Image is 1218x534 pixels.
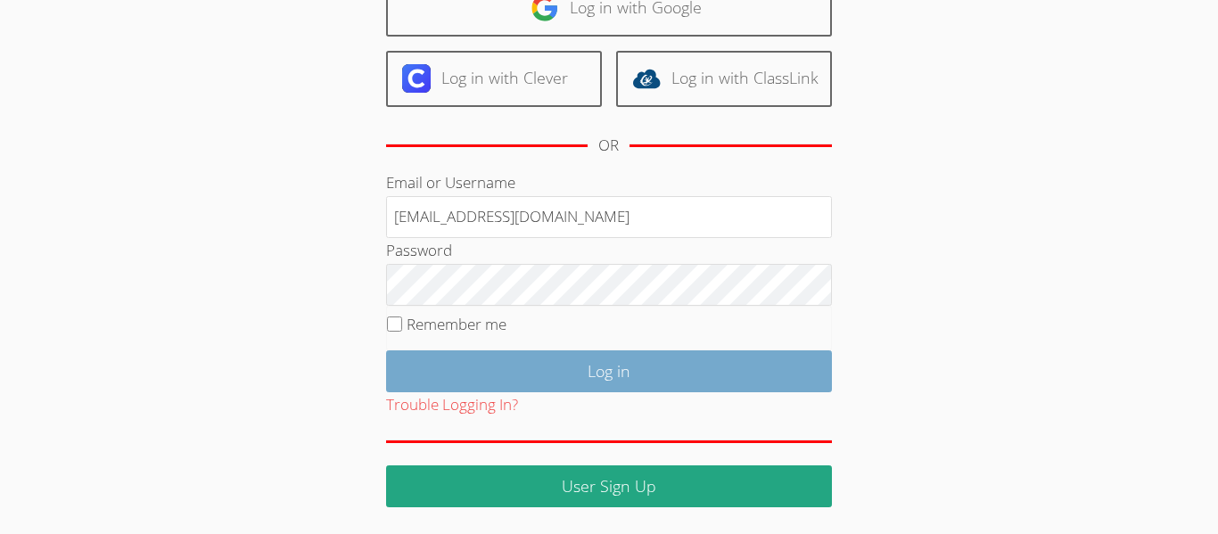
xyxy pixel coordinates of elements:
a: User Sign Up [386,465,832,507]
label: Password [386,240,452,260]
a: Log in with ClassLink [616,51,832,107]
img: classlink-logo-d6bb404cc1216ec64c9a2012d9dc4662098be43eaf13dc465df04b49fa7ab582.svg [632,64,661,93]
a: Log in with Clever [386,51,602,107]
label: Email or Username [386,172,515,193]
div: OR [598,133,619,159]
label: Remember me [407,314,506,334]
button: Trouble Logging In? [386,392,518,418]
input: Log in [386,350,832,392]
img: clever-logo-6eab21bc6e7a338710f1a6ff85c0baf02591cd810cc4098c63d3a4b26e2feb20.svg [402,64,431,93]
